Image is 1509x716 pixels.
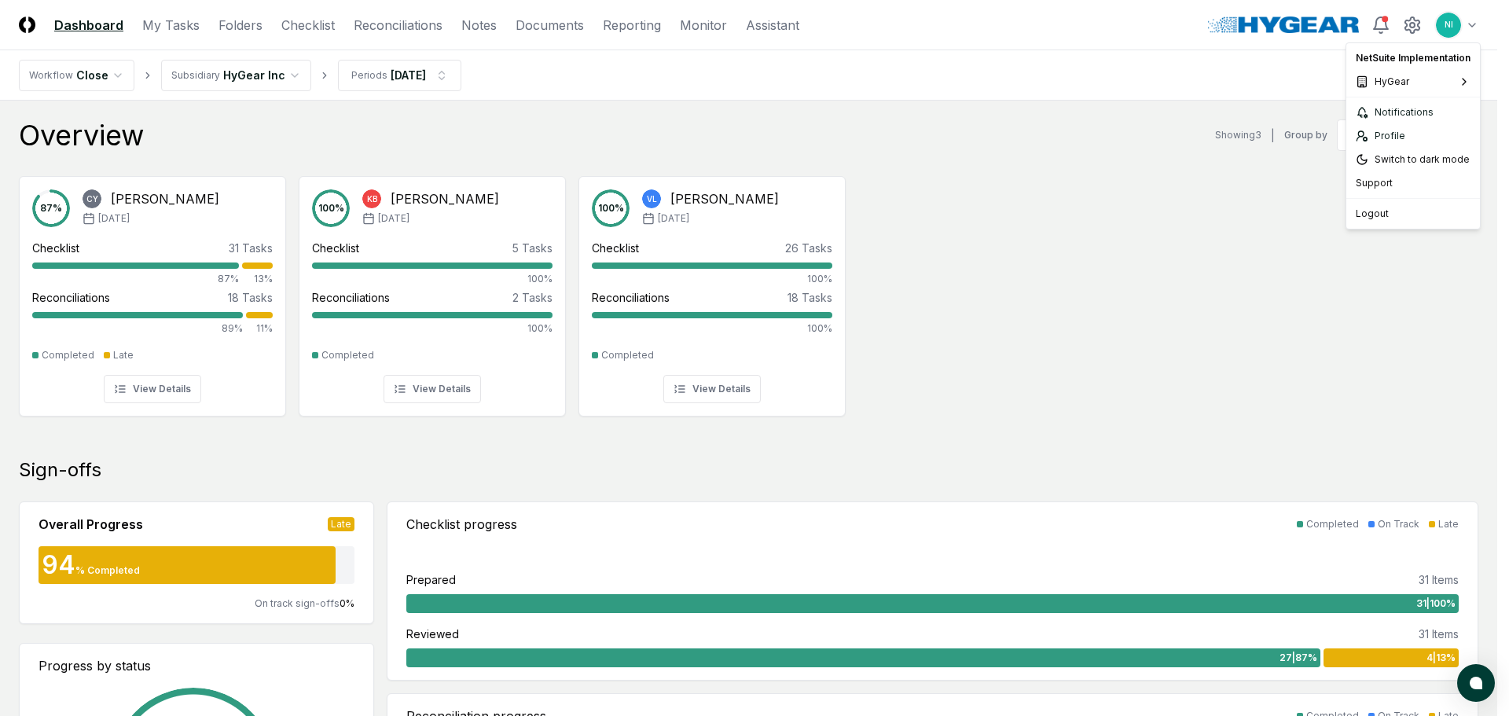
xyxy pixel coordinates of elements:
span: HyGear [1375,75,1409,89]
div: Support [1349,171,1477,195]
div: Logout [1349,202,1477,226]
a: Profile [1349,124,1477,148]
a: Notifications [1349,101,1477,124]
div: NetSuite Implementation [1349,46,1477,70]
div: Switch to dark mode [1349,148,1477,171]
